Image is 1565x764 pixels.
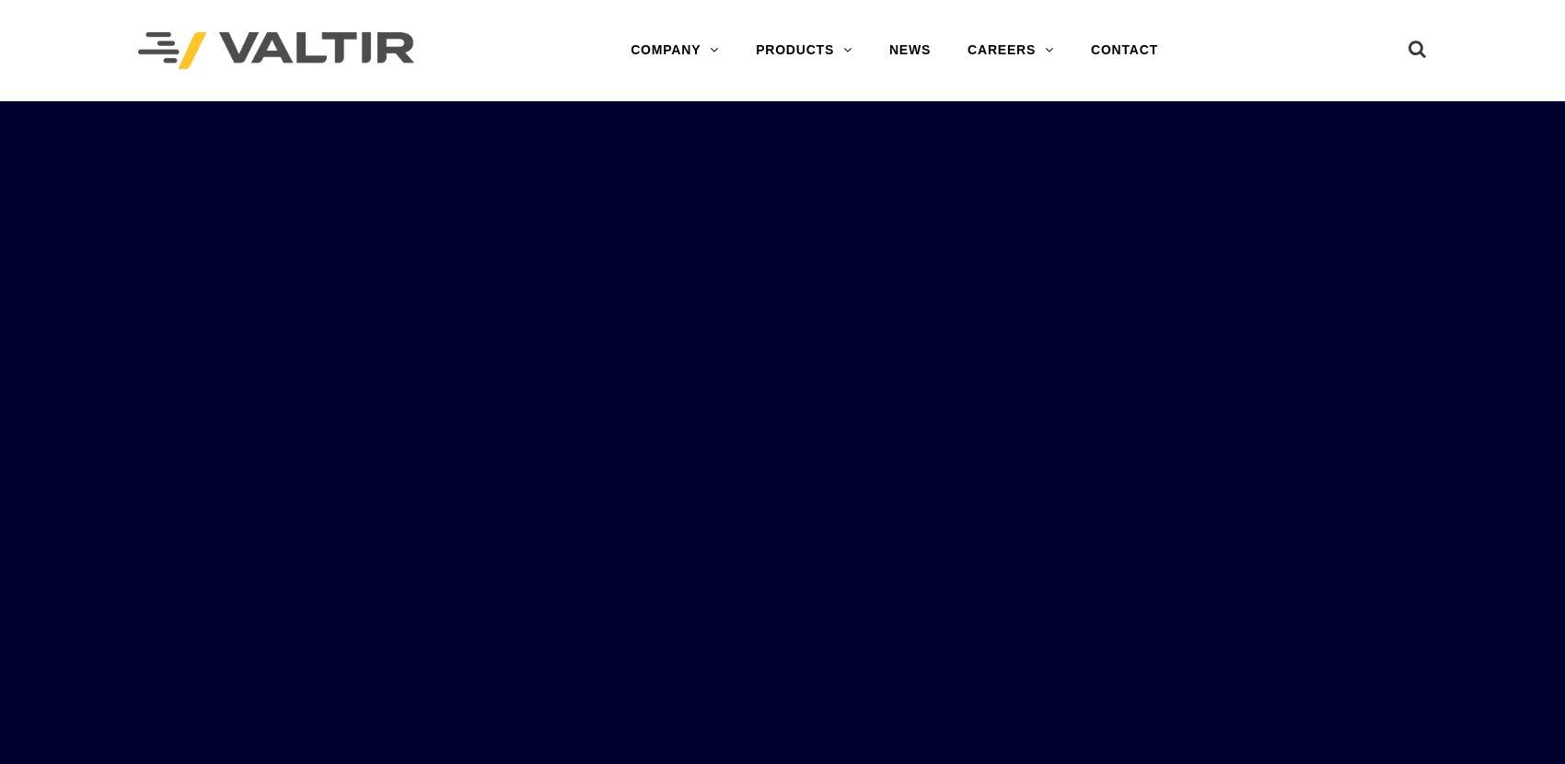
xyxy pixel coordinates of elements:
[949,32,1072,69] a: CAREERS
[871,32,949,69] a: NEWS
[138,32,414,70] img: Valtir
[737,32,871,69] a: PRODUCTS
[612,32,737,69] a: COMPANY
[1072,32,1177,69] a: CONTACT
